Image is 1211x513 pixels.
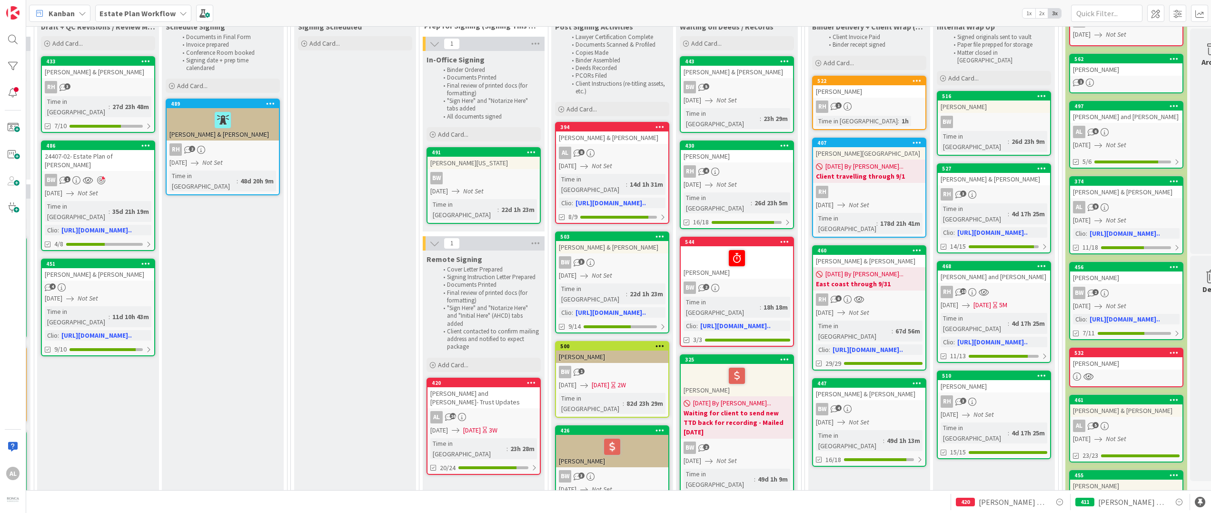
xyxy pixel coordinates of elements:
[812,138,926,238] a: 407[PERSON_NAME][GEOGRAPHIC_DATA][DATE] By [PERSON_NAME]...Client travelling through 9/1RH[DATE]N...
[813,77,925,85] div: 522
[899,116,911,126] div: 1h
[1009,209,1047,219] div: 4d 17h 25m
[941,337,953,347] div: Clio
[42,57,154,66] div: 433
[942,165,1050,172] div: 527
[1073,301,1091,311] span: [DATE]
[42,268,154,281] div: [PERSON_NAME] & [PERSON_NAME]
[813,101,925,113] div: RH
[813,246,925,255] div: 460
[1073,314,1086,324] div: Clio
[169,158,187,168] span: [DATE]
[6,6,20,20] img: Visit kanbanzone.com
[167,100,279,108] div: 489
[54,344,67,354] span: 9/10
[816,344,829,355] div: Clio
[999,300,1007,310] div: 5M
[813,139,925,160] div: 407[PERSON_NAME][GEOGRAPHIC_DATA]
[169,143,182,156] div: RH
[1070,102,1182,123] div: 497[PERSON_NAME] and [PERSON_NAME]
[1082,157,1092,167] span: 5/6
[893,326,923,336] div: 67d 56m
[1073,287,1085,299] div: BW
[681,238,793,279] div: 544[PERSON_NAME]
[693,335,702,345] span: 3/3
[816,213,876,234] div: Time in [GEOGRAPHIC_DATA]
[109,101,110,112] span: :
[1070,263,1182,284] div: 456[PERSON_NAME]
[45,81,57,93] div: RH
[41,259,155,356] a: 451[PERSON_NAME] & [PERSON_NAME][DATE]Not SetTime in [GEOGRAPHIC_DATA]:11d 10h 43mClio:[URL][DOMA...
[1092,203,1099,210] span: 9
[109,206,110,217] span: :
[760,302,761,312] span: :
[42,260,154,281] div: 451[PERSON_NAME] & [PERSON_NAME]
[110,312,151,322] div: 11d 10h 43m
[189,146,195,152] span: 2
[559,147,571,159] div: AL
[684,321,696,331] div: Clio
[1074,56,1182,62] div: 562
[849,201,869,209] i: Not Set
[681,282,793,294] div: BW
[938,188,1050,201] div: RH
[1069,54,1183,93] a: 562[PERSON_NAME]
[1074,103,1182,110] div: 497
[960,288,966,294] span: 10
[46,58,154,65] div: 433
[1070,55,1182,76] div: 562[PERSON_NAME]
[1106,141,1126,149] i: Not Set
[813,255,925,267] div: [PERSON_NAME] & [PERSON_NAME]
[171,101,279,107] div: 489
[1070,349,1182,370] div: 532[PERSON_NAME]
[816,171,923,181] b: Client travelling through 9/1
[556,123,668,131] div: 394
[559,161,576,171] span: [DATE]
[572,307,573,318] span: :
[1078,79,1084,85] span: 1
[812,245,926,371] a: 460[PERSON_NAME] & [PERSON_NAME][DATE] By [PERSON_NAME]...East coast through 9/31RH[DATE]Not SetT...
[703,83,709,90] span: 5
[54,121,67,131] span: 7/10
[202,158,223,167] i: Not Set
[50,283,56,290] span: 4
[817,78,925,84] div: 522
[938,116,1050,128] div: BW
[626,289,627,299] span: :
[556,123,668,144] div: 394[PERSON_NAME] & [PERSON_NAME]
[559,256,571,269] div: BW
[760,113,761,124] span: :
[816,101,828,113] div: RH
[177,81,208,90] span: Add Card...
[1070,63,1182,76] div: [PERSON_NAME]
[238,176,276,186] div: 48d 20h 9m
[560,233,668,240] div: 503
[1008,318,1009,329] span: :
[556,342,668,351] div: 500
[1092,289,1099,295] span: 2
[41,56,155,133] a: 433[PERSON_NAME] & [PERSON_NAME]RHTime in [GEOGRAPHIC_DATA]:27d 23h 48m7/10
[42,150,154,171] div: 24407-02- Estate Plan of [PERSON_NAME]
[1073,201,1085,213] div: AL
[960,191,966,197] span: 3
[681,246,793,279] div: [PERSON_NAME]
[1070,102,1182,111] div: 497
[816,321,892,342] div: Time in [GEOGRAPHIC_DATA]
[681,57,793,66] div: 443
[835,102,842,109] span: 1
[1082,242,1098,252] span: 11/18
[49,8,75,19] span: Kanban
[555,122,669,224] a: 394[PERSON_NAME] & [PERSON_NAME]AL[DATE]Not SetTime in [GEOGRAPHIC_DATA]:14d 1h 31mClio:[URL][DOM...
[684,282,696,294] div: BW
[938,164,1050,173] div: 527
[237,176,238,186] span: :
[1082,328,1095,338] span: 7/11
[559,307,572,318] div: Clio
[898,116,899,126] span: :
[1090,315,1160,323] a: [URL][DOMAIN_NAME]..
[681,165,793,178] div: RH
[751,198,752,208] span: :
[938,286,1050,298] div: RH
[45,201,109,222] div: Time in [GEOGRAPHIC_DATA]
[556,147,668,159] div: AL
